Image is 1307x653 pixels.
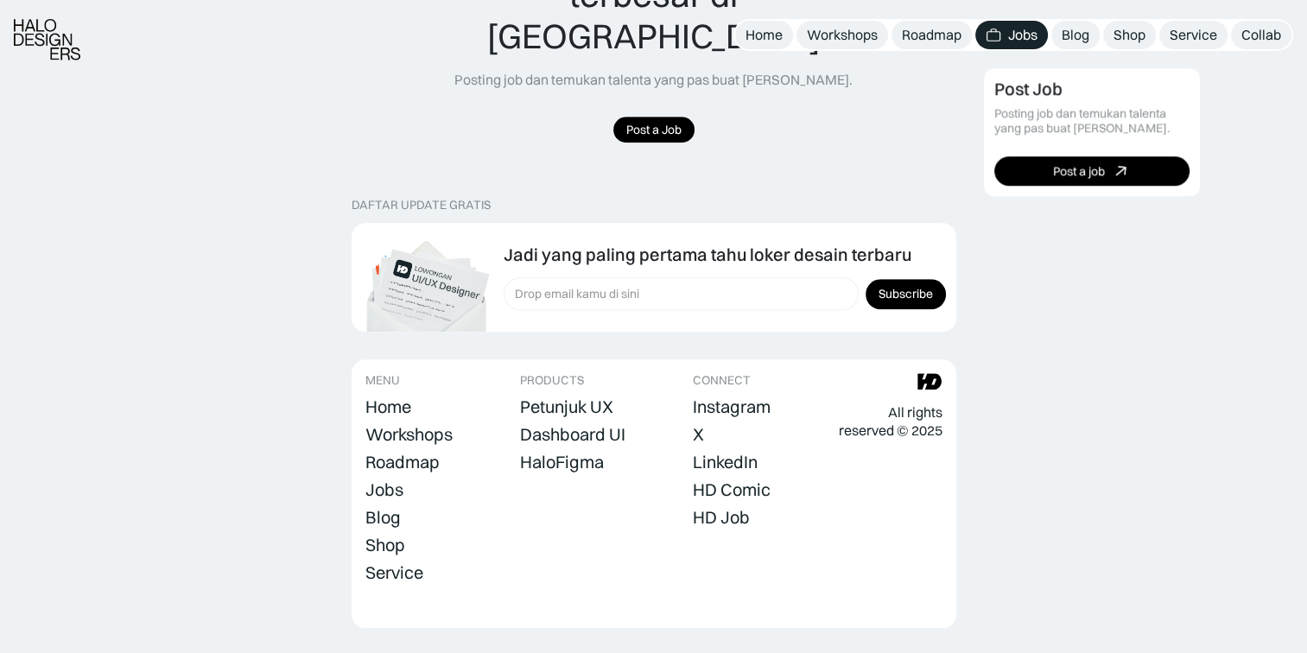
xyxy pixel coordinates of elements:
[1170,26,1217,44] div: Service
[1051,21,1100,49] a: Blog
[520,395,613,419] a: Petunjuk UX
[1008,26,1037,44] div: Jobs
[1053,164,1105,179] div: Post a job
[994,157,1190,187] a: Post a job
[365,422,453,447] a: Workshops
[504,244,911,265] div: Jadi yang paling pertama tahu loker desain terbaru
[994,79,1063,100] div: Post Job
[520,424,625,445] div: Dashboard UI
[693,479,771,500] div: HD Comic
[1231,21,1291,49] a: Collab
[693,395,771,419] a: Instagram
[838,403,942,440] div: All rights reserved © 2025
[365,424,453,445] div: Workshops
[1113,26,1145,44] div: Shop
[520,396,613,417] div: Petunjuk UX
[1062,26,1089,44] div: Blog
[693,373,751,388] div: CONNECT
[693,422,704,447] a: X
[365,450,440,474] a: Roadmap
[994,107,1190,136] div: Posting job dan temukan talenta yang pas buat [PERSON_NAME].
[365,535,405,555] div: Shop
[693,507,750,528] div: HD Job
[693,478,771,502] a: HD Comic
[365,562,423,583] div: Service
[613,117,695,143] a: Post a Job
[365,452,440,472] div: Roadmap
[365,478,403,502] a: Jobs
[504,277,859,310] input: Drop email kamu di sini
[807,26,878,44] div: Workshops
[365,396,411,417] div: Home
[352,198,491,212] div: DAFTAR UPDATE GRATIS
[866,279,946,309] input: Subscribe
[693,452,758,472] div: LinkedIn
[365,507,401,528] div: Blog
[975,21,1048,49] a: Jobs
[626,123,682,137] div: Post a Job
[520,422,625,447] a: Dashboard UI
[693,450,758,474] a: LinkedIn
[891,21,972,49] a: Roadmap
[1159,21,1228,49] a: Service
[1241,26,1281,44] div: Collab
[365,479,403,500] div: Jobs
[735,21,793,49] a: Home
[693,424,704,445] div: X
[365,561,423,585] a: Service
[504,277,946,310] form: Form Subscription
[520,373,584,388] div: PRODUCTS
[365,533,405,557] a: Shop
[1103,21,1156,49] a: Shop
[365,373,400,388] div: MENU
[520,450,604,474] a: HaloFigma
[796,21,888,49] a: Workshops
[454,71,853,89] div: Posting job dan temukan talenta yang pas buat [PERSON_NAME].
[693,396,771,417] div: Instagram
[745,26,783,44] div: Home
[693,505,750,529] a: HD Job
[365,395,411,419] a: Home
[902,26,961,44] div: Roadmap
[365,505,401,529] a: Blog
[520,452,604,472] div: HaloFigma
